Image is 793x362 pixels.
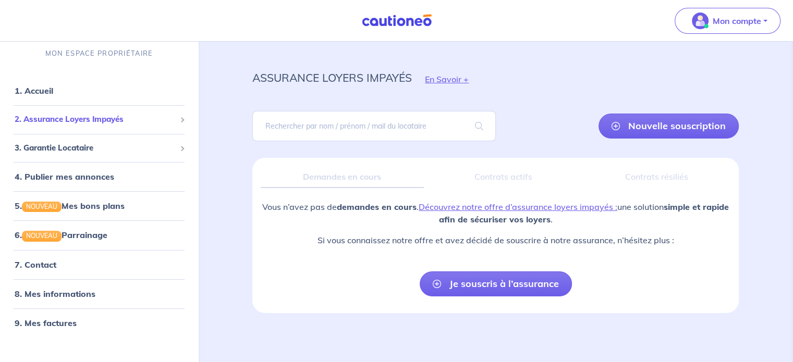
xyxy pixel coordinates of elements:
p: assurance loyers impayés [252,68,412,87]
a: 9. Mes factures [15,318,77,328]
p: Mon compte [713,15,761,27]
button: illu_account_valid_menu.svgMon compte [675,8,780,34]
div: 3. Garantie Locataire [4,138,194,158]
div: 9. Mes factures [4,313,194,333]
p: Vous n’avez pas de . une solution . [261,201,730,226]
div: 5.NOUVEAUMes bons plans [4,196,194,217]
a: 6.NOUVEAUParrainage [15,230,107,241]
a: 7. Contact [15,259,56,270]
button: En Savoir + [412,64,482,94]
p: MON ESPACE PROPRIÉTAIRE [45,49,153,59]
a: Découvrez notre offre d’assurance loyers impayés : [419,202,617,212]
strong: demandes en cours [337,202,417,212]
a: Je souscris à l’assurance [420,271,572,296]
a: 1. Accueil [15,86,53,96]
p: Si vous connaissez notre offre et avez décidé de souscrire à notre assurance, n’hésitez plus : [261,234,730,246]
span: search [462,111,496,141]
input: Rechercher par nom / prénom / mail du locataire [252,111,495,141]
div: 1. Accueil [4,81,194,102]
div: 6.NOUVEAUParrainage [4,225,194,246]
a: 5.NOUVEAUMes bons plans [15,201,125,211]
a: 8. Mes informations [15,289,95,299]
a: Nouvelle souscription [599,114,739,139]
div: 8. Mes informations [4,283,194,304]
div: 4. Publier mes annonces [4,167,194,188]
img: illu_account_valid_menu.svg [692,13,709,29]
span: 2. Assurance Loyers Impayés [15,114,176,126]
span: 3. Garantie Locataire [15,142,176,154]
a: 4. Publier mes annonces [15,172,114,182]
div: 2. Assurance Loyers Impayés [4,110,194,130]
div: 7. Contact [4,254,194,275]
img: Cautioneo [358,14,436,27]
